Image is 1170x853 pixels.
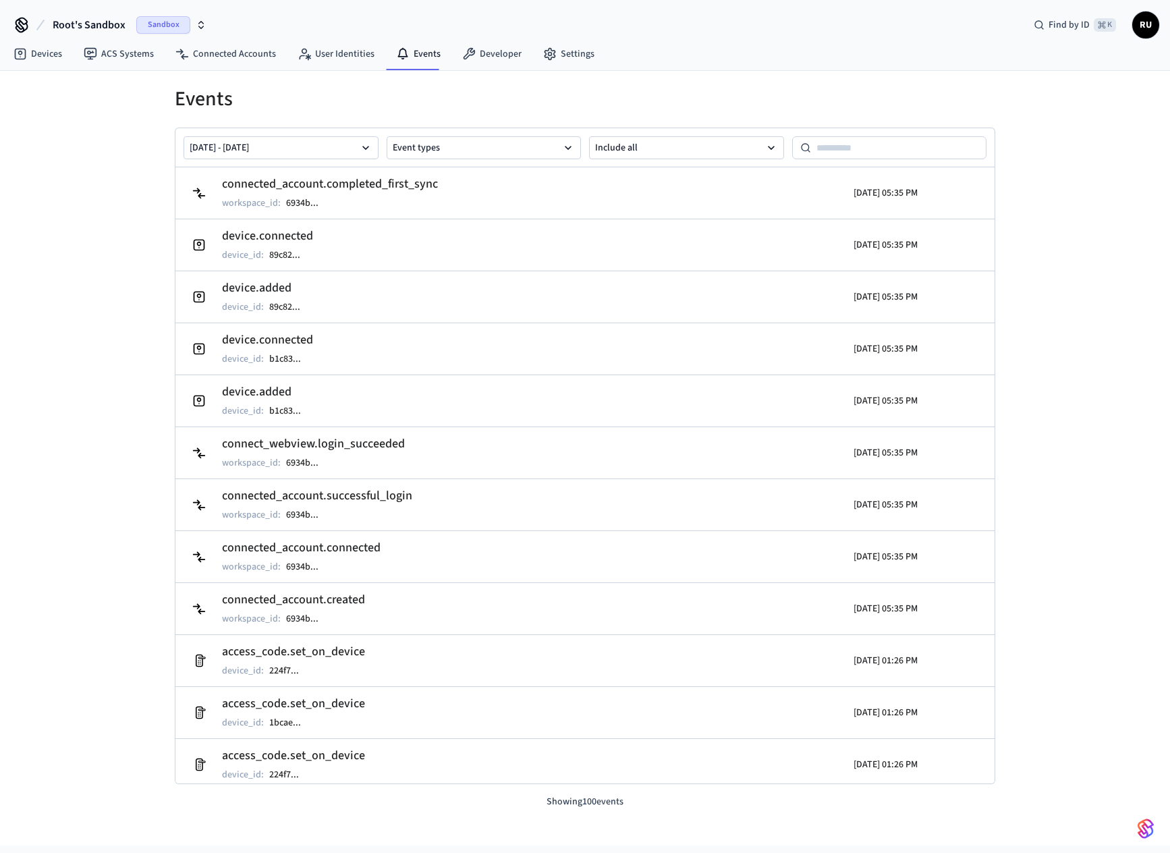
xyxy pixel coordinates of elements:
h2: connected_account.completed_first_sync [222,175,438,194]
button: 6934b... [283,195,332,211]
h2: device.added [222,383,314,402]
button: 6934b... [283,559,332,575]
button: 1bcae... [267,715,314,731]
h2: device.connected [222,227,314,246]
h2: connect_webview.login_succeeded [222,435,405,453]
a: Connected Accounts [165,42,287,66]
h2: access_code.set_on_device [222,694,365,713]
p: Showing 100 events [175,795,995,809]
a: User Identities [287,42,385,66]
p: device_id : [222,664,264,678]
h2: connected_account.successful_login [222,487,412,505]
h2: connected_account.connected [222,539,381,557]
h2: connected_account.created [222,590,365,609]
button: RU [1132,11,1159,38]
button: 224f7... [267,663,312,679]
h2: device.added [222,279,314,298]
img: SeamLogoGradient.69752ec5.svg [1138,818,1154,840]
p: workspace_id : [222,196,281,210]
button: Event types [387,136,582,159]
button: 224f7... [267,767,312,783]
p: [DATE] 05:35 PM [854,394,918,408]
a: Developer [451,42,532,66]
span: RU [1134,13,1158,37]
p: device_id : [222,248,264,262]
p: [DATE] 05:35 PM [854,550,918,563]
button: 6934b... [283,611,332,627]
p: [DATE] 01:26 PM [854,758,918,771]
a: ACS Systems [73,42,165,66]
p: device_id : [222,300,264,314]
h2: device.connected [222,331,314,350]
p: [DATE] 05:35 PM [854,498,918,512]
span: Find by ID [1049,18,1090,32]
span: Root's Sandbox [53,17,126,33]
h2: access_code.set_on_device [222,642,365,661]
p: device_id : [222,768,264,781]
p: device_id : [222,352,264,366]
p: workspace_id : [222,560,281,574]
p: [DATE] 05:35 PM [854,290,918,304]
p: [DATE] 01:26 PM [854,706,918,719]
button: b1c83... [267,351,314,367]
span: Sandbox [136,16,190,34]
span: ⌘ K [1094,18,1116,32]
p: [DATE] 01:26 PM [854,654,918,667]
p: device_id : [222,716,264,730]
p: [DATE] 05:35 PM [854,342,918,356]
p: workspace_id : [222,456,281,470]
button: Include all [589,136,784,159]
h2: access_code.set_on_device [222,746,365,765]
p: workspace_id : [222,508,281,522]
p: device_id : [222,404,264,418]
button: 89c82... [267,299,314,315]
h1: Events [175,87,995,111]
button: b1c83... [267,403,314,419]
p: [DATE] 05:35 PM [854,186,918,200]
p: [DATE] 05:35 PM [854,238,918,252]
p: [DATE] 05:35 PM [854,602,918,615]
a: Devices [3,42,73,66]
button: 6934b... [283,455,332,471]
p: [DATE] 05:35 PM [854,446,918,460]
button: 89c82... [267,247,314,263]
a: Events [385,42,451,66]
p: workspace_id : [222,612,281,626]
a: Settings [532,42,605,66]
button: 6934b... [283,507,332,523]
button: [DATE] - [DATE] [184,136,379,159]
div: Find by ID⌘ K [1023,13,1127,37]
